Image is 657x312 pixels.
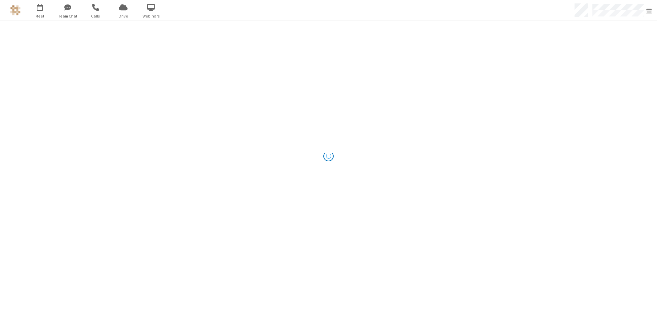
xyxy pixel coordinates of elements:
span: Meet [27,13,53,19]
img: QA Selenium DO NOT DELETE OR CHANGE [10,5,21,15]
span: Webinars [138,13,164,19]
span: Calls [82,13,108,19]
span: Team Chat [55,13,80,19]
span: Drive [110,13,136,19]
